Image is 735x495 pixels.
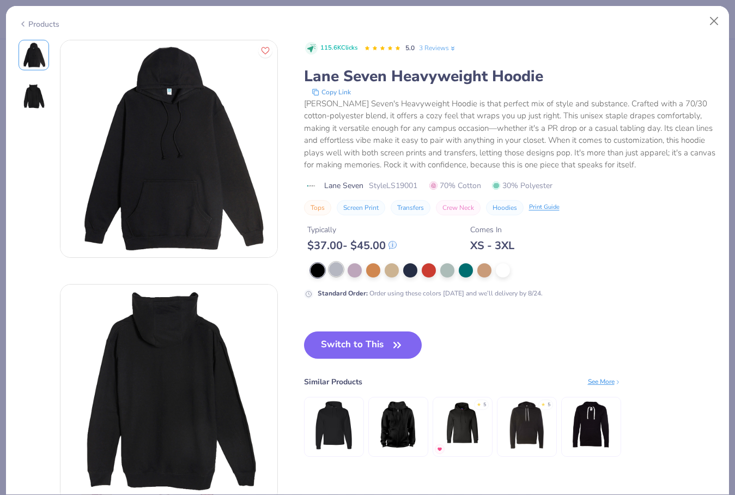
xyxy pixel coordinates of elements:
div: Typically [307,224,397,236]
img: Jerzees Super Sweats Nublend® Hooded Sweatshirt [308,399,360,450]
span: Style LS19001 [369,180,417,191]
img: J America Adult Sport Lace Jersey Hood [565,399,617,450]
img: Front [21,42,47,68]
img: MostFav.gif [436,446,443,452]
div: Print Guide [529,203,560,212]
div: [PERSON_NAME] Seven's Heavyweight Hoodie is that perfect mix of style and substance. Crafted with... [304,98,717,171]
div: See More [588,377,621,387]
button: Tops [304,200,331,215]
div: 5 [483,401,486,409]
div: Lane Seven Heavyweight Hoodie [304,66,717,87]
button: Transfers [391,200,430,215]
button: copy to clipboard [308,87,354,98]
span: 30% Polyester [492,180,552,191]
div: ★ [541,401,545,406]
img: brand logo [304,182,319,190]
div: Similar Products [304,376,362,388]
div: 5 [548,401,550,409]
strong: Standard Order : [318,289,368,298]
img: Threadfast Apparel Unisex Ultimate Fleece Full-Zip Hooded Sweatshirt [372,399,424,450]
div: $ 37.00 - $ 45.00 [307,239,397,252]
div: 5.0 Stars [364,40,401,57]
button: Switch to This [304,331,422,359]
button: Hoodies [486,200,524,215]
img: Champion Adult 9 Oz. Double Dry Eco Pullover Hood [436,399,488,450]
div: Comes In [470,224,514,236]
button: Screen Print [337,200,385,215]
span: 115.6K Clicks [320,44,357,53]
span: 70% Cotton [429,180,481,191]
span: Lane Seven [324,180,363,191]
button: Close [704,11,725,32]
a: 3 Reviews [419,43,457,53]
div: Order using these colors [DATE] and we’ll delivery by 8/24. [318,288,543,298]
div: XS - 3XL [470,239,514,252]
button: Like [258,44,272,58]
img: Bella + Canvas Unisex Hooded Pullover Sweatshirt [501,399,552,450]
img: Back [21,83,47,110]
div: ★ [477,401,481,406]
div: Products [19,19,59,30]
button: Crew Neck [436,200,481,215]
img: Front [60,40,277,257]
span: 5.0 [405,44,415,52]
